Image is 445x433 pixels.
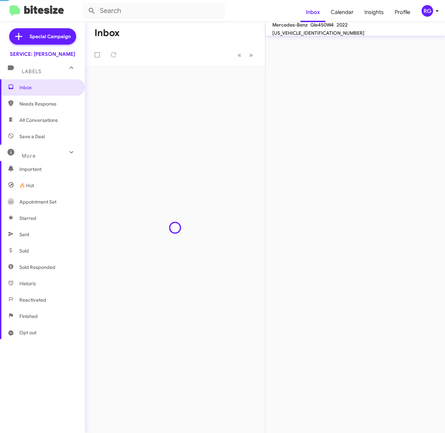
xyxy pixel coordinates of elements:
button: Next [245,48,257,62]
a: Special Campaign [9,28,76,45]
div: RG [422,5,433,17]
div: SERVICE: [PERSON_NAME] [10,51,75,58]
span: Finished [19,313,38,320]
span: Sent [19,231,29,238]
span: All Conversations [19,117,58,124]
span: 🔥 Hot [19,182,34,189]
h1: Inbox [95,28,120,38]
span: More [22,153,36,159]
span: Mercedes-Benz [272,22,308,28]
span: Historic [19,280,36,287]
span: Save a Deal [19,133,45,140]
span: Needs Response [19,100,77,107]
button: RG [416,5,438,17]
span: Opt out [19,329,36,336]
span: [US_VEHICLE_IDENTIFICATION_NUMBER] [272,30,364,36]
span: Inbox [19,84,77,91]
nav: Page navigation example [234,48,257,62]
button: Previous [234,48,245,62]
span: Appointment Set [19,198,56,205]
a: Inbox [301,2,325,22]
span: Sold [19,247,29,254]
span: Reactivated [19,296,46,303]
span: Starred [19,215,36,222]
span: Important [19,166,77,173]
a: Profile [389,2,416,22]
span: Sold Responded [19,264,55,271]
span: « [238,51,241,59]
a: Calendar [325,2,359,22]
a: Insights [359,2,389,22]
span: Special Campaign [30,33,71,40]
span: » [249,51,253,59]
span: Labels [22,68,41,75]
input: Search [82,3,225,19]
span: Gle450W4 [310,22,334,28]
span: 2022 [337,22,348,28]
